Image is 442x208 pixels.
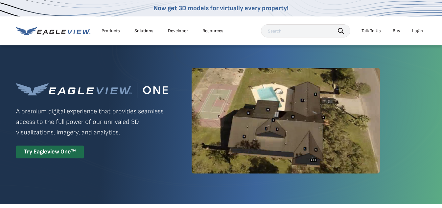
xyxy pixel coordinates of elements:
input: Search [261,24,350,37]
img: Eagleview One™ [16,83,168,98]
div: Try Eagleview One™ [16,146,84,158]
div: Talk To Us [361,28,381,34]
div: Login [412,28,423,34]
div: Solutions [134,28,153,34]
div: Products [102,28,120,34]
div: Resources [202,28,223,34]
a: Buy [393,28,400,34]
a: Now get 3D models for virtually every property! [153,4,289,12]
p: A premium digital experience that provides seamless access to the full power of our unrivaled 3D ... [16,106,168,138]
a: Developer [168,28,188,34]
